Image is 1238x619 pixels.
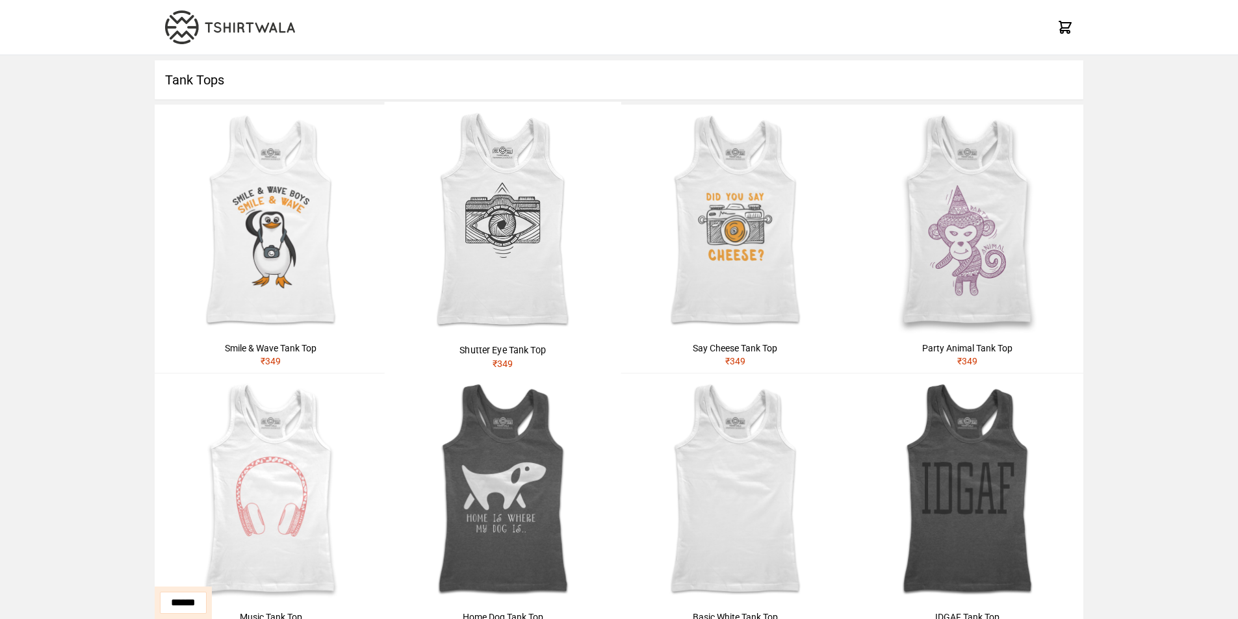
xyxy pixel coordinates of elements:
img: SHUTTER-EYE-FEMALE-TANK-MOCKUP-FRONT-WHITE.jpg [385,102,621,338]
a: Say Cheese Tank Top₹349 [619,105,851,373]
img: SMILE-N-WAVE-FEMALE-TANK-MOCKUP-FRONT-WHITE2.jpg [155,105,387,336]
span: ₹ 349 [725,356,745,366]
div: Shutter Eye Tank Top [390,344,616,357]
img: HOME-DOG-FEMALE-TANK-MOCKUP-CHARCOAL.jpg [387,373,619,605]
img: MUSIC-FEMALE-TANK-MOCKUP1.jpg [155,373,387,605]
img: FEMALE-TANK-MOCKUP-1500px-WHITE.jpg [619,373,851,605]
a: Shutter Eye Tank Top₹349 [385,102,621,375]
img: TW-LOGO-400-104.png [165,10,295,44]
a: Smile & Wave Tank Top₹349 [155,105,387,373]
span: ₹ 349 [957,356,977,366]
img: SAY-CHEESE-FEMALE-TANK-MOCKUP-FRONT.jpg [619,105,851,336]
span: ₹ 349 [261,356,281,366]
h1: Tank Tops [155,60,1083,99]
span: ₹ 349 [493,359,513,369]
div: Party Animal Tank Top [857,342,1078,355]
img: PARTY-ANIMAL-FEMALE-TANK-MOCKUP-WHITE1.jpg [851,105,1083,336]
a: Party Animal Tank Top₹349 [851,105,1083,373]
div: Say Cheese Tank Top [625,342,846,355]
img: IDGAF-Female-Charcoal-Tanktop.jpg [851,373,1083,605]
div: Smile & Wave Tank Top [160,342,381,355]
